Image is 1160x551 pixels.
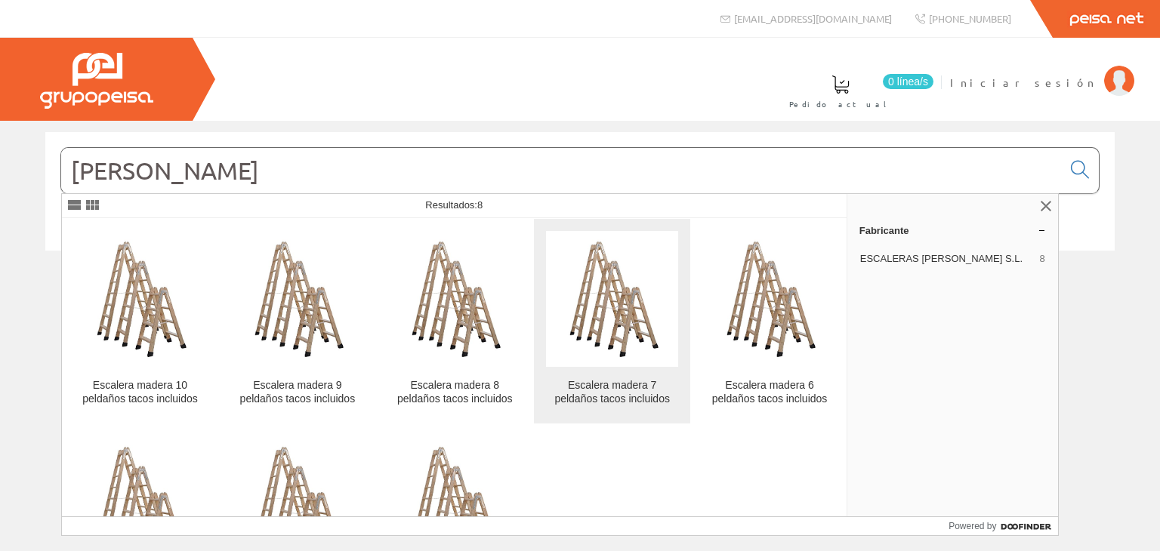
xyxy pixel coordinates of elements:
[247,231,348,367] img: Escalera madera 9 peldaños tacos incluidos
[89,231,190,367] img: Escalera madera 10 peldaños tacos incluidos
[950,75,1097,90] span: Iniciar sesión
[40,53,153,109] img: Grupo Peisa
[789,97,892,112] span: Pedido actual
[45,269,1115,282] div: © Grupo Peisa
[883,74,933,89] span: 0 línea/s
[949,517,1058,535] a: Powered by
[62,219,218,423] a: Escalera madera 10 peldaños tacos incluidos Escalera madera 10 peldaños tacos incluidos
[546,379,678,406] div: Escalera madera 7 peldaños tacos incluidos
[860,252,1034,266] span: ESCALERAS [PERSON_NAME] S.L.
[404,231,505,367] img: Escalera madera 8 peldaños tacos incluidos
[719,231,820,367] img: Escalera madera 6 peldaños tacos incluidos
[477,199,483,211] span: 8
[949,519,996,533] span: Powered by
[950,63,1134,77] a: Iniciar sesión
[61,148,1062,193] input: Buscar...
[219,219,375,423] a: Escalera madera 9 peldaños tacos incluidos Escalera madera 9 peldaños tacos incluidos
[929,12,1011,25] span: [PHONE_NUMBER]
[734,12,892,25] span: [EMAIL_ADDRESS][DOMAIN_NAME]
[691,219,847,423] a: Escalera madera 6 peldaños tacos incluidos Escalera madera 6 peldaños tacos incluidos
[74,379,206,406] div: Escalera madera 10 peldaños tacos incluidos
[231,379,363,406] div: Escalera madera 9 peldaños tacos incluidos
[847,218,1058,242] a: Fabricante
[562,231,663,367] img: Escalera madera 7 peldaños tacos incluidos
[534,219,690,423] a: Escalera madera 7 peldaños tacos incluidos Escalera madera 7 peldaños tacos incluidos
[703,379,835,406] div: Escalera madera 6 peldaños tacos incluidos
[1040,252,1045,266] span: 8
[377,219,533,423] a: Escalera madera 8 peldaños tacos incluidos Escalera madera 8 peldaños tacos incluidos
[389,379,521,406] div: Escalera madera 8 peldaños tacos incluidos
[425,199,483,211] span: Resultados:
